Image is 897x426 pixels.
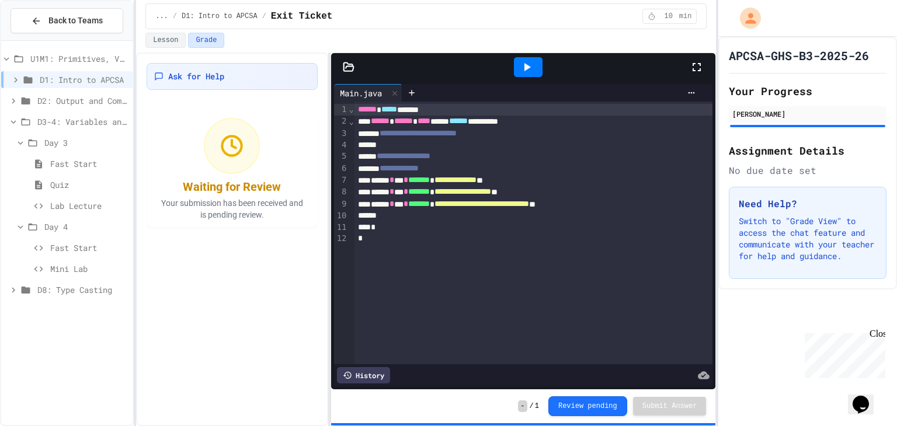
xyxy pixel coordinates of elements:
[729,47,869,64] h1: APCSA-GHS-B3-2025-26
[729,142,886,159] h2: Assignment Details
[50,263,128,275] span: Mini Lab
[334,87,388,99] div: Main.java
[50,158,128,170] span: Fast Start
[535,401,539,411] span: 1
[40,74,128,86] span: D1: Intro to APCSA
[729,83,886,99] h2: Your Progress
[262,12,266,21] span: /
[518,400,527,412] span: -
[334,198,349,210] div: 9
[530,401,534,411] span: /
[271,9,333,23] span: Exit Ticket
[334,104,349,116] div: 1
[37,284,128,296] span: D8: Type Casting
[334,84,402,102] div: Main.java
[50,179,128,191] span: Quiz
[739,215,877,262] p: Switch to "Grade View" to access the chat feature and communicate with your teacher for help and ...
[183,179,281,195] div: Waiting for Review
[729,163,886,177] div: No due date set
[334,222,349,233] div: 11
[48,15,103,27] span: Back to Teams
[348,117,354,126] span: Fold line
[334,139,349,151] div: 4
[188,33,224,48] button: Grade
[5,5,81,74] div: Chat with us now!Close
[50,242,128,254] span: Fast Start
[800,329,885,378] iframe: chat widget
[145,33,186,48] button: Lesson
[334,163,349,174] div: 6
[11,8,123,33] button: Back to Teams
[334,210,349,222] div: 10
[337,367,390,383] div: History
[155,12,168,21] span: ...
[334,186,349,198] div: 8
[173,12,177,21] span: /
[168,71,224,82] span: Ask for Help
[334,116,349,127] div: 2
[739,197,877,211] h3: Need Help?
[37,95,128,107] span: D2: Output and Compiling Code
[44,137,128,149] span: Day 3
[848,379,885,414] iframe: chat widget
[334,128,349,139] div: 3
[44,221,128,233] span: Day 4
[50,200,128,212] span: Lab Lecture
[659,12,678,21] span: 10
[642,401,697,411] span: Submit Answer
[154,197,310,221] p: Your submission has been received and is pending review.
[732,109,883,119] div: [PERSON_NAME]
[334,233,349,245] div: 12
[348,104,354,114] span: Fold line
[182,12,258,21] span: D1: Intro to APCSA
[679,12,692,21] span: min
[37,116,128,128] span: D3-4: Variables and Input
[334,151,349,162] div: 5
[728,5,764,32] div: My Account
[30,53,128,65] span: U1M1: Primitives, Variables, Basic I/O
[548,396,627,416] button: Review pending
[334,174,349,186] div: 7
[633,397,707,415] button: Submit Answer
